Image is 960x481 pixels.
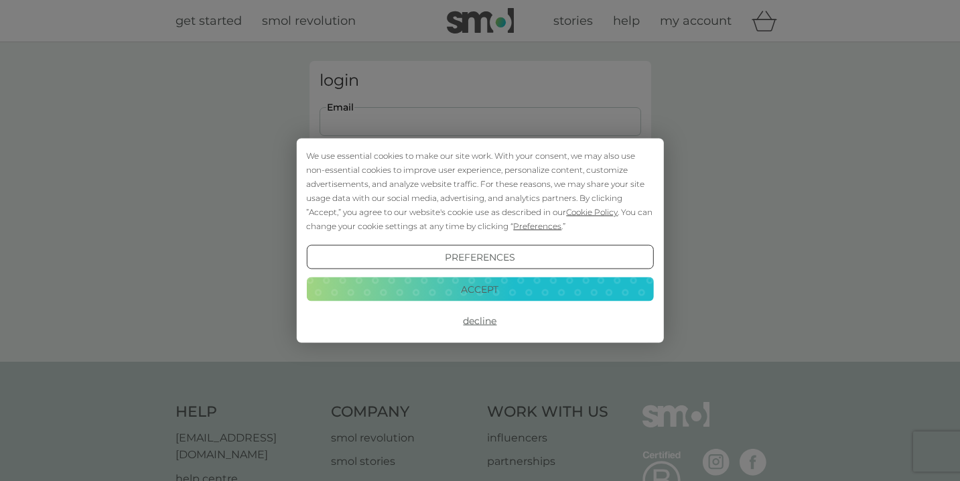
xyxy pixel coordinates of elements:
span: Cookie Policy [566,207,618,217]
span: Preferences [513,221,561,231]
button: Accept [306,277,653,301]
div: We use essential cookies to make our site work. With your consent, we may also use non-essential ... [306,149,653,233]
button: Decline [306,309,653,333]
button: Preferences [306,245,653,269]
div: Cookie Consent Prompt [296,139,663,343]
